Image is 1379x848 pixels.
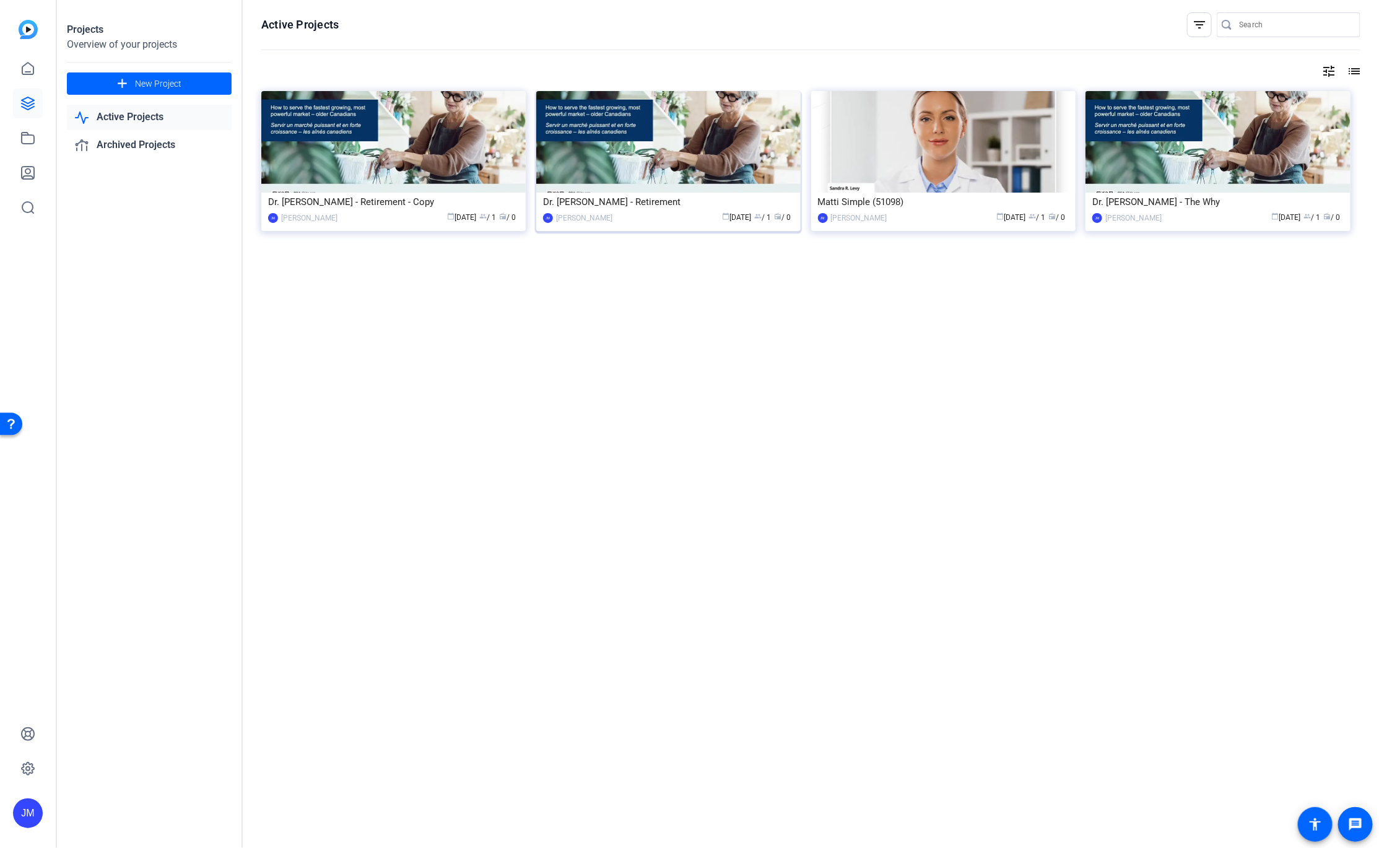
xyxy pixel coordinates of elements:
[479,213,496,222] span: / 1
[268,193,519,211] div: Dr. [PERSON_NAME] - Retirement - Copy
[261,17,339,32] h1: Active Projects
[754,213,771,222] span: / 1
[1324,213,1341,222] span: / 0
[499,212,507,220] span: radio
[1092,193,1343,211] div: Dr. [PERSON_NAME] - The Why
[67,72,232,95] button: New Project
[479,212,487,220] span: group
[67,37,232,52] div: Overview of your projects
[754,212,762,220] span: group
[1239,17,1351,32] input: Search
[1049,212,1056,220] span: radio
[1105,212,1162,224] div: [PERSON_NAME]
[499,213,516,222] span: / 0
[997,213,1026,222] span: [DATE]
[115,76,130,92] mat-icon: add
[1049,213,1066,222] span: / 0
[1029,212,1037,220] span: group
[268,213,278,223] div: JM
[447,212,455,220] span: calendar_today
[774,212,781,220] span: radio
[1192,17,1207,32] mat-icon: filter_list
[543,213,553,223] div: JM
[135,77,181,90] span: New Project
[722,213,751,222] span: [DATE]
[774,213,791,222] span: / 0
[831,212,887,224] div: [PERSON_NAME]
[281,212,337,224] div: [PERSON_NAME]
[556,212,612,224] div: [PERSON_NAME]
[67,105,232,130] a: Active Projects
[1321,64,1336,79] mat-icon: tune
[543,193,794,211] div: Dr. [PERSON_NAME] - Retirement
[818,193,1069,211] div: Matti Simple (51098)
[1092,213,1102,223] div: JM
[1304,213,1321,222] span: / 1
[19,20,38,39] img: blue-gradient.svg
[1029,213,1046,222] span: / 1
[1346,64,1360,79] mat-icon: list
[1272,213,1301,222] span: [DATE]
[1272,212,1279,220] span: calendar_today
[1304,212,1312,220] span: group
[67,133,232,158] a: Archived Projects
[997,212,1004,220] span: calendar_today
[13,798,43,828] div: JM
[1348,817,1363,832] mat-icon: message
[818,213,828,223] div: JM
[722,212,729,220] span: calendar_today
[1308,817,1323,832] mat-icon: accessibility
[1324,212,1331,220] span: radio
[67,22,232,37] div: Projects
[447,213,476,222] span: [DATE]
